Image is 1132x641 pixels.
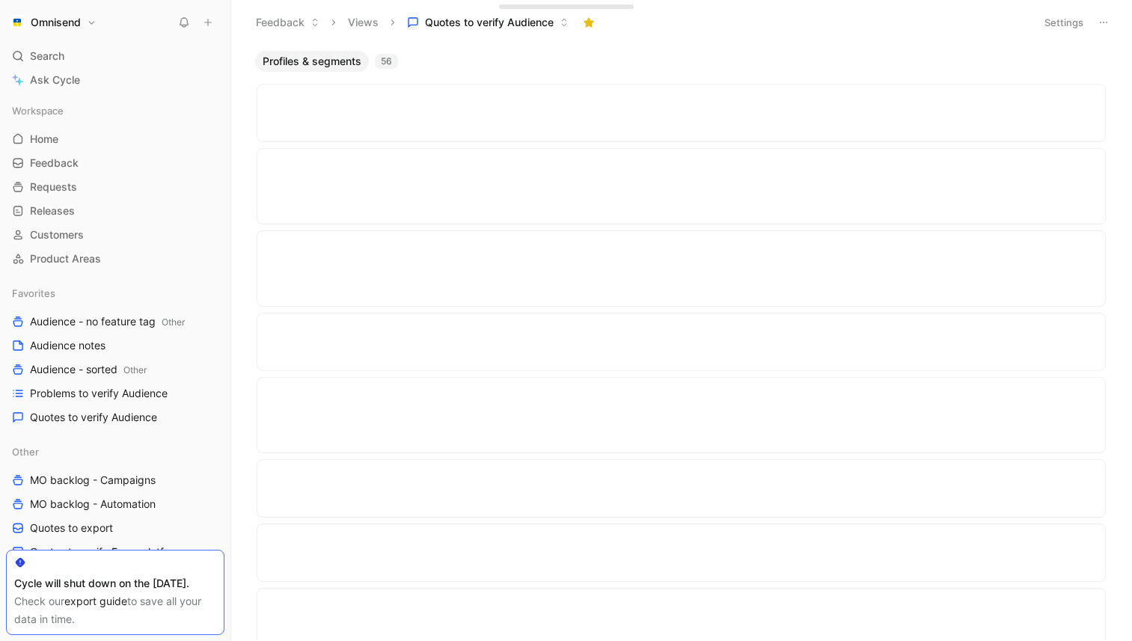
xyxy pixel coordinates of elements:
a: Ask Cycle [6,69,224,91]
span: Workspace [12,103,64,118]
span: Search [30,47,64,65]
span: Audience - sorted [30,362,147,378]
div: Cycle will shut down on the [DATE]. [14,574,216,592]
a: Audience - sortedOther [6,358,224,381]
a: Quotes to verify Audience [6,406,224,429]
a: Customers [6,224,224,246]
a: export guide [64,595,127,607]
span: Favorites [12,286,55,301]
span: Other [123,364,147,375]
span: Audience - no feature tag [30,314,185,330]
span: Requests [30,180,77,194]
div: Favorites [6,282,224,304]
span: Quotes to export [30,521,113,536]
span: Audience notes [30,338,105,353]
span: Quotes to verify Audience [30,410,157,425]
span: Home [30,132,58,147]
span: Product Areas [30,251,101,266]
button: Feedback [249,11,326,34]
span: Other [162,316,185,328]
span: Ask Cycle [30,71,80,89]
span: Feedback [30,156,79,171]
button: Quotes to verify Audience [400,11,575,34]
span: Releases [30,203,75,218]
a: Problems to verify Audience [6,382,224,405]
span: Customers [30,227,84,242]
a: Feedback [6,152,224,174]
span: Problems to verify Audience [30,386,168,401]
div: Workspace [6,99,224,122]
div: 56 [375,54,398,69]
a: MO backlog - Campaigns [6,469,224,491]
a: Home [6,128,224,150]
h1: Omnisend [31,16,81,29]
a: MO backlog - Automation [6,493,224,515]
button: Views [341,11,385,34]
div: Check our to save all your data in time. [14,592,216,628]
a: Product Areas [6,248,224,270]
span: Quotes to verify Ecom platforms [30,545,188,559]
a: Quotes to export [6,517,224,539]
span: MO backlog - Campaigns [30,473,156,488]
button: OmnisendOmnisend [6,12,100,33]
div: Other [6,441,224,463]
img: Omnisend [10,15,25,30]
span: MO backlog - Automation [30,497,156,512]
span: Quotes to verify Audience [425,15,554,30]
a: Audience notes [6,334,224,357]
span: Profiles & segments [263,54,361,69]
button: Profiles & segments [255,51,369,72]
a: Audience - no feature tagOther [6,310,224,333]
span: Other [12,444,39,459]
button: Settings [1038,12,1090,33]
div: Search [6,45,224,67]
a: Releases [6,200,224,222]
a: Requests [6,176,224,198]
a: Quotes to verify Ecom platforms [6,541,224,563]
